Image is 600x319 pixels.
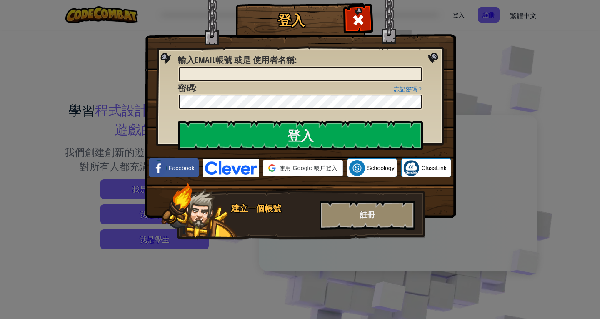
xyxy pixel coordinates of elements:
span: Schoology [367,164,394,172]
span: 密碼 [178,82,195,93]
label: : [178,54,297,66]
div: 使用 Google 帳戶登入 [263,160,343,176]
img: clever-logo-blue.png [203,159,259,177]
img: facebook_small.png [151,160,167,176]
label: : [178,82,197,94]
span: ClassLink [421,164,447,172]
input: 登入 [178,121,423,150]
div: 註冊 [320,201,415,230]
div: 建立一個帳號 [231,203,315,215]
img: classlink-logo-small.png [403,160,419,176]
img: schoology.png [349,160,365,176]
span: 使用 Google 帳戶登入 [279,164,337,172]
h1: 登入 [238,13,344,28]
span: Facebook [169,164,194,172]
span: 輸入Email帳號 或是 使用者名稱 [178,54,295,65]
a: 忘記密碼？ [394,86,423,93]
